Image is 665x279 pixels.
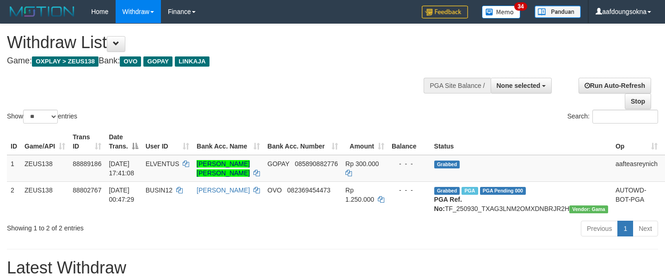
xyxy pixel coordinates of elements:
h1: Latest Withdraw [7,259,658,277]
a: 1 [617,221,633,236]
input: Search: [592,110,658,124]
td: ZEUS138 [21,155,69,182]
span: None selected [497,82,541,89]
span: OVO [267,186,282,194]
div: PGA Site Balance / [424,78,490,93]
span: 34 [514,2,527,11]
th: Game/API: activate to sort column ascending [21,129,69,155]
th: Amount: activate to sort column ascending [342,129,388,155]
span: 88802767 [73,186,101,194]
label: Search: [567,110,658,124]
button: None selected [491,78,552,93]
a: Run Auto-Refresh [579,78,651,93]
span: Copy 085890882776 to clipboard [295,160,338,167]
th: User ID: activate to sort column ascending [142,129,193,155]
td: ZEUS138 [21,181,69,217]
td: 1 [7,155,21,182]
a: [PERSON_NAME] [197,186,250,194]
span: ELVENTUS [146,160,179,167]
span: LINKAJA [175,56,209,67]
span: Grabbed [434,187,460,195]
a: Next [633,221,658,236]
th: Trans ID: activate to sort column ascending [69,129,105,155]
span: BUSIN12 [146,186,172,194]
td: TF_250930_TXAG3LNM2OMXDNBRJR2H [431,181,612,217]
th: ID [7,129,21,155]
img: Feedback.jpg [422,6,468,19]
th: Date Trans.: activate to sort column descending [105,129,142,155]
div: - - - [392,159,427,168]
div: Showing 1 to 2 of 2 entries [7,220,270,233]
img: Button%20Memo.svg [482,6,521,19]
span: Rp 1.250.000 [345,186,374,203]
td: AUTOWD-BOT-PGA [612,181,661,217]
span: Grabbed [434,161,460,168]
th: Op: activate to sort column ascending [612,129,661,155]
b: PGA Ref. No: [434,196,462,212]
img: panduan.png [535,6,581,18]
span: [DATE] 00:47:29 [109,186,134,203]
td: 2 [7,181,21,217]
select: Showentries [23,110,58,124]
img: MOTION_logo.png [7,5,77,19]
th: Bank Acc. Number: activate to sort column ascending [264,129,342,155]
span: Rp 300.000 [345,160,379,167]
div: - - - [392,186,427,195]
h4: Game: Bank: [7,56,434,66]
span: OXPLAY > ZEUS138 [32,56,99,67]
a: Previous [581,221,618,236]
span: Vendor URL: https://trx31.1velocity.biz [569,205,608,213]
th: Balance [388,129,431,155]
span: Marked by aafsreyleap [462,187,478,195]
span: GOPAY [267,160,289,167]
th: Status [431,129,612,155]
span: PGA Pending [480,187,526,195]
td: aafteasreynich [612,155,661,182]
span: [DATE] 17:41:08 [109,160,134,177]
a: [PERSON_NAME] [PERSON_NAME] [197,160,250,177]
th: Bank Acc. Name: activate to sort column ascending [193,129,264,155]
h1: Withdraw List [7,33,434,52]
label: Show entries [7,110,77,124]
span: 88889186 [73,160,101,167]
a: Stop [625,93,651,109]
span: Copy 082369454473 to clipboard [287,186,330,194]
span: GOPAY [143,56,172,67]
span: OVO [120,56,141,67]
